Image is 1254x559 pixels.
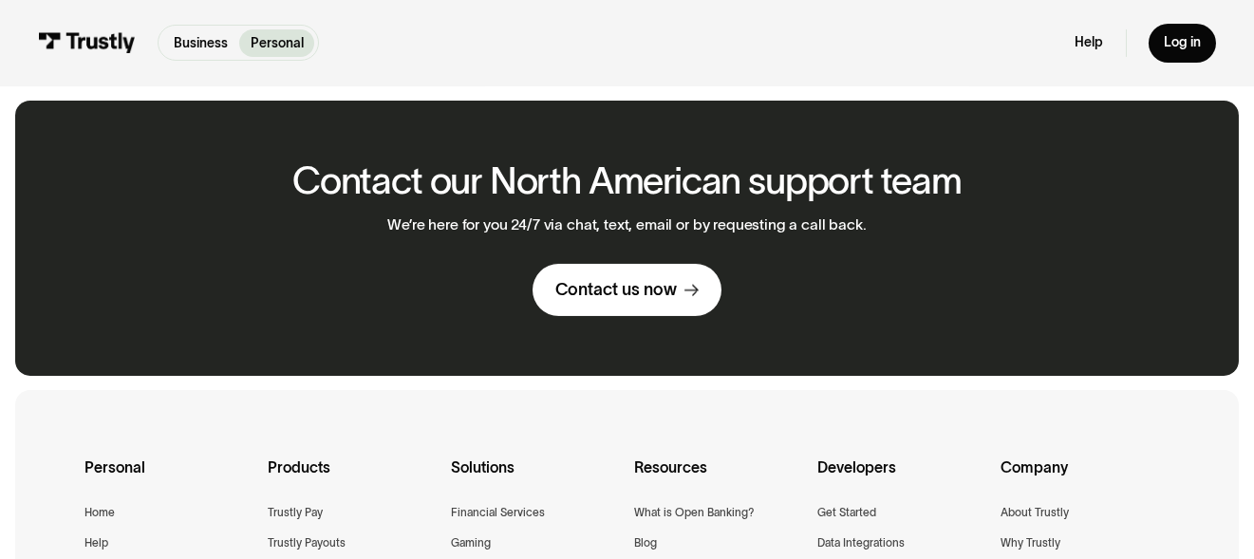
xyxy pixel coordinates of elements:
div: Log in [1164,34,1201,51]
p: Business [174,33,228,53]
a: Home [84,503,115,522]
a: Help [1075,34,1103,51]
p: Personal [251,33,304,53]
a: Get Started [818,503,877,522]
div: Developers [818,456,986,502]
div: Resources [634,456,802,502]
div: Products [268,456,436,502]
div: Personal [84,456,253,502]
a: Log in [1149,24,1216,64]
a: Gaming [451,533,491,552]
a: What is Open Banking? [634,503,755,522]
div: Company [1001,456,1170,502]
img: Trustly Logo [38,32,135,53]
a: About Trustly [1001,503,1070,522]
a: Blog [634,533,657,552]
div: Solutions [451,456,619,502]
a: Personal [239,29,315,57]
a: Why Trustly [1001,533,1061,552]
a: Trustly Pay [268,503,323,522]
a: Business [162,29,239,57]
a: Data Integrations [818,533,906,552]
p: We’re here for you 24/7 via chat, text, email or by requesting a call back. [387,216,866,234]
div: Contact us now [555,279,677,301]
a: Contact us now [533,264,721,316]
a: Help [84,533,108,552]
a: Financial Services [451,503,545,522]
h2: Contact our North American support team [292,160,962,201]
a: Trustly Payouts [268,533,346,552]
